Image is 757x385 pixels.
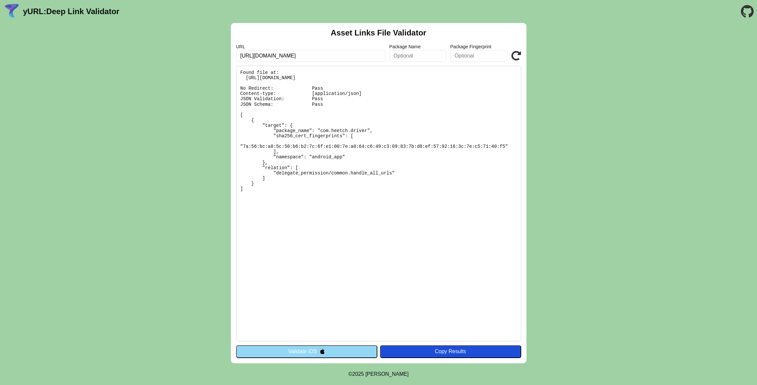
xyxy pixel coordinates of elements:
img: yURL Logo [3,3,20,20]
a: yURL:Deep Link Validator [23,7,119,16]
input: Optional [450,50,507,62]
h2: Asset Links File Validator [331,28,426,37]
footer: © [348,363,409,385]
span: 2025 [352,371,364,377]
pre: Found file at: [URL][DOMAIN_NAME] No Redirect: Pass Content-type: [application/json] JSON Validat... [236,66,521,341]
button: Validate iOS [236,345,377,358]
input: Required [236,50,386,62]
label: Package Fingerprint [450,44,507,49]
label: Package Name [389,44,446,49]
a: Michael Ibragimchayev's Personal Site [366,371,409,377]
label: URL [236,44,386,49]
button: Copy Results [380,345,521,358]
img: appleIcon.svg [320,349,325,354]
div: Copy Results [383,349,518,354]
input: Optional [389,50,446,62]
